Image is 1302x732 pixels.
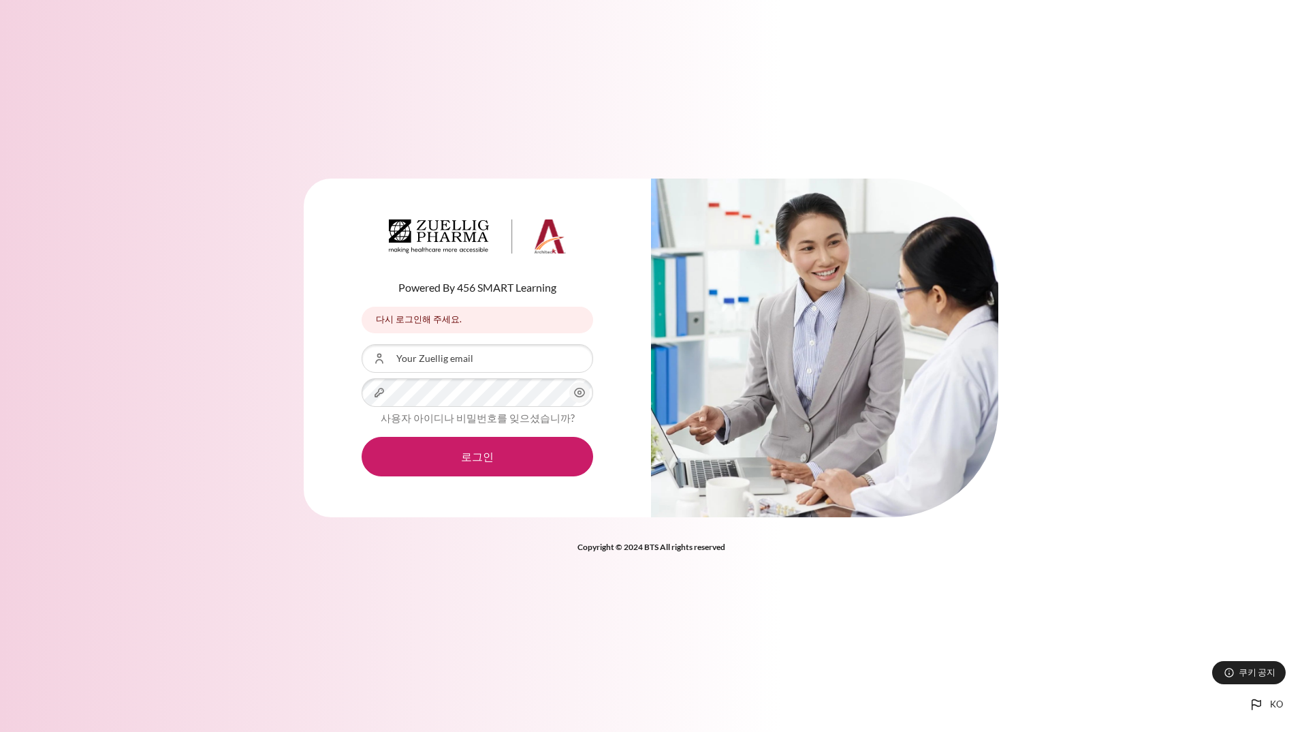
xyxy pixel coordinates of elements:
[1239,666,1275,679] span: 쿠키 공지
[1270,698,1283,712] span: ko
[362,279,593,296] p: Powered By 456 SMART Learning
[362,344,593,373] input: 사용자 아이디
[381,412,575,424] a: 사용자 아이디나 비밀번호를 잊으셨습니까?
[362,437,593,476] button: 로그인
[362,307,593,333] div: 다시 로그인해 주세요.
[389,219,566,254] img: Architeck
[1243,691,1288,718] button: Languages
[577,542,725,552] strong: Copyright © 2024 BTS All rights reserved
[389,219,566,259] a: Architeck
[1212,661,1286,684] button: 쿠키 공지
